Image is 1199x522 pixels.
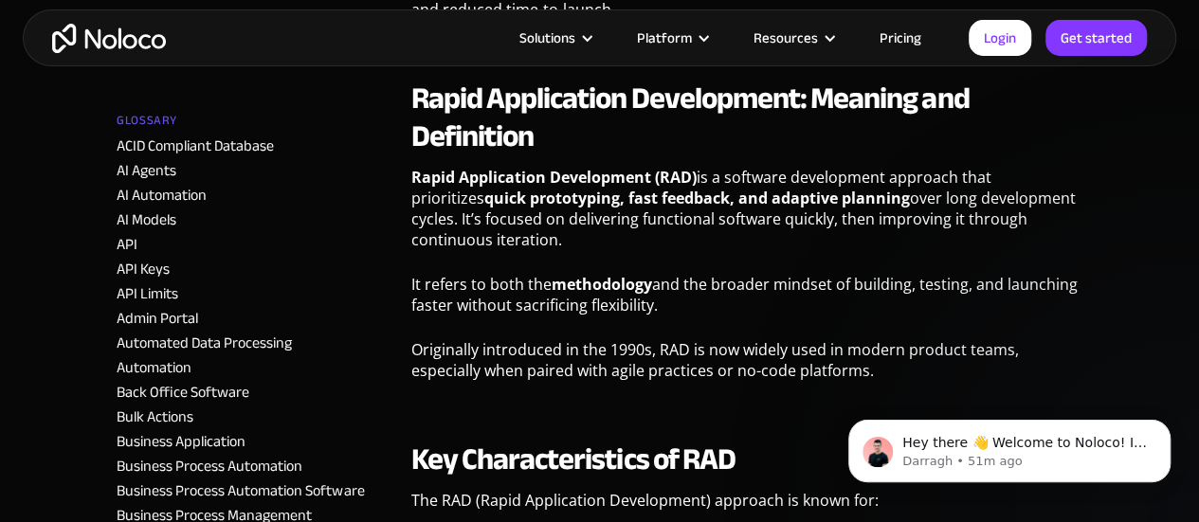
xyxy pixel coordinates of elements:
[754,26,818,50] div: Resources
[117,255,170,283] a: API Keys
[519,26,575,50] div: Solutions
[117,106,176,135] h2: Glossary
[613,26,730,50] div: Platform
[496,26,613,50] div: Solutions
[637,26,692,50] div: Platform
[411,274,1082,330] p: It refers to both the and the broader mindset of building, testing, and launching faster without ...
[117,230,137,259] a: API
[117,304,198,333] a: Admin Portal
[411,167,1082,264] p: is a software development approach that prioritizes over long development cycles. It’s focused on...
[117,206,176,234] a: AI Models
[1045,20,1147,56] a: Get started
[484,188,910,208] strong: quick prototyping, fast feedback, and adaptive planning
[117,181,207,209] a: AI Automation
[117,353,191,382] a: Automation
[117,106,395,135] a: Glossary
[411,431,736,488] strong: Key Characteristics of RAD
[117,403,193,431] a: Bulk Actions
[117,427,245,456] a: Business Application
[969,20,1031,56] a: Login
[411,167,697,188] strong: Rapid Application Development (RAD)
[820,380,1199,513] iframe: Intercom notifications message
[411,70,970,165] strong: Rapid Application Development: Meaning and Definition
[117,156,176,185] a: AI Agents
[117,279,178,308] a: API Limits
[552,274,652,295] strong: methodology
[117,329,292,357] a: Automated Data Processing
[117,477,364,505] a: Business Process Automation Software
[117,132,274,160] a: ACID Compliant Database
[52,24,166,53] a: home
[730,26,856,50] div: Resources
[117,452,302,480] a: Business Process Automation
[411,339,1082,395] p: Originally introduced in the 1990s, RAD is now widely used in modern product teams, especially wh...
[117,378,249,406] a: Back Office Software
[856,26,945,50] a: Pricing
